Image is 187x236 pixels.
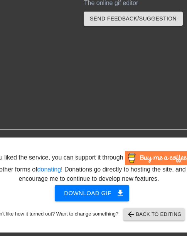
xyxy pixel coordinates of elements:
[55,185,129,201] button: Download gif
[116,188,125,198] span: get_app
[84,12,183,26] button: Send Feedback/Suggestion
[90,14,177,24] span: Send Feedback/Suggestion
[126,210,136,219] span: arrow_back
[37,166,61,173] a: donating
[123,208,185,221] button: Back to Editing
[126,210,182,219] span: Back to Editing
[49,189,129,196] a: Download gif
[64,188,120,198] span: Download gif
